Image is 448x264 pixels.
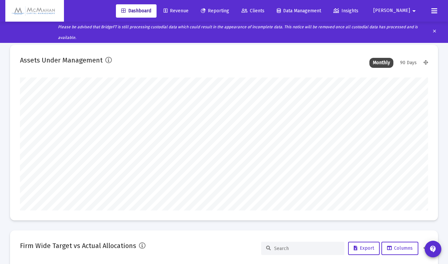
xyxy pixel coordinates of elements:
[381,242,418,255] button: Columns
[121,8,151,14] span: Dashboard
[241,8,264,14] span: Clients
[164,8,189,14] span: Revenue
[274,246,339,251] input: Search
[58,25,418,40] i: Please be advised that BridgeFT is still processing custodial data which could result in the appe...
[20,240,136,251] h2: Firm Wide Target vs Actual Allocations
[348,242,380,255] button: Export
[20,55,103,66] h2: Assets Under Management
[387,245,413,251] span: Columns
[201,8,229,14] span: Reporting
[373,8,410,14] span: [PERSON_NAME]
[429,245,437,253] mat-icon: contact_support
[196,4,234,18] a: Reporting
[365,4,426,17] button: [PERSON_NAME]
[277,8,321,14] span: Data Management
[271,4,326,18] a: Data Management
[116,4,157,18] a: Dashboard
[369,58,393,68] div: Monthly
[10,4,59,18] img: Dashboard
[397,58,420,68] div: 90 Days
[333,8,358,14] span: Insights
[236,4,270,18] a: Clients
[354,245,374,251] span: Export
[432,27,437,37] mat-icon: clear
[410,4,418,18] mat-icon: arrow_drop_down
[158,4,194,18] a: Revenue
[328,4,364,18] a: Insights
